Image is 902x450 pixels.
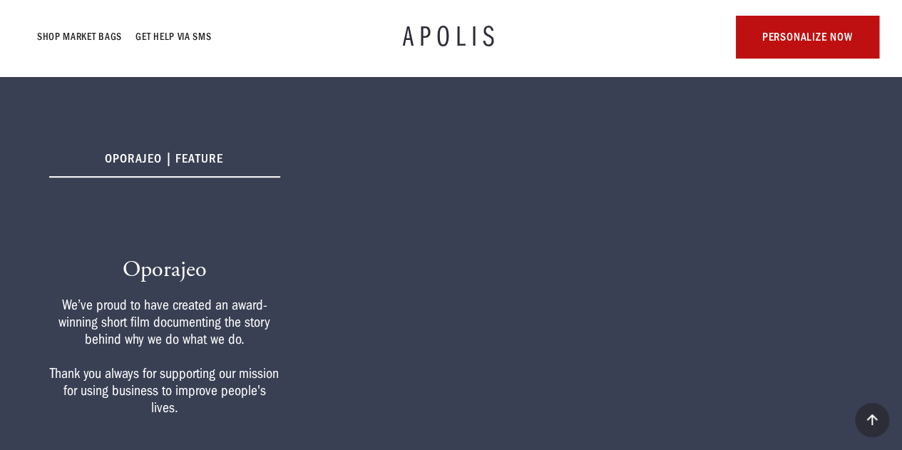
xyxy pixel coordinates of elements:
a: Shop Market bags [38,29,123,46]
a: GET HELP VIA SMS [136,29,212,46]
iframe: OPORAJEO - Survivors of the Largest Humanitarian Garment Crisis [314,125,879,442]
div: We’ve proud to have created an award-winning short film documenting the story behind why we do wh... [49,297,280,416]
a: APOLIS [403,23,500,51]
a: personalize now [736,16,878,58]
